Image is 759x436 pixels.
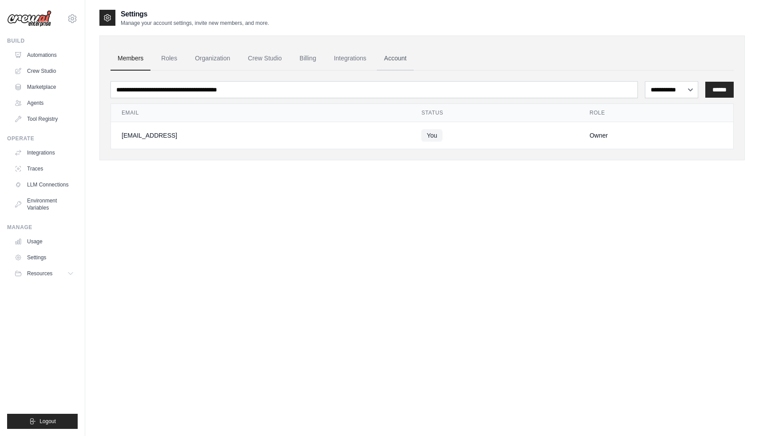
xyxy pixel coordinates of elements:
a: Usage [11,234,78,249]
a: LLM Connections [11,178,78,192]
h2: Settings [121,9,269,20]
div: Manage [7,224,78,231]
a: Automations [11,48,78,62]
div: Build [7,37,78,44]
a: Traces [11,162,78,176]
img: Logo [7,10,51,27]
a: Crew Studio [241,47,289,71]
span: You [421,129,443,142]
p: Manage your account settings, invite new members, and more. [121,20,269,27]
th: Status [411,104,579,122]
a: Account [377,47,414,71]
a: Integrations [11,146,78,160]
th: Email [111,104,411,122]
button: Logout [7,414,78,429]
a: Marketplace [11,80,78,94]
span: Resources [27,270,52,277]
button: Resources [11,266,78,281]
a: Members [111,47,150,71]
a: Crew Studio [11,64,78,78]
span: Logout [40,418,56,425]
a: Settings [11,250,78,265]
div: Owner [589,131,723,140]
a: Roles [154,47,184,71]
a: Integrations [327,47,373,71]
a: Billing [293,47,323,71]
div: [EMAIL_ADDRESS] [122,131,400,140]
a: Agents [11,96,78,110]
a: Environment Variables [11,194,78,215]
a: Tool Registry [11,112,78,126]
div: Operate [7,135,78,142]
th: Role [579,104,733,122]
a: Organization [188,47,237,71]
